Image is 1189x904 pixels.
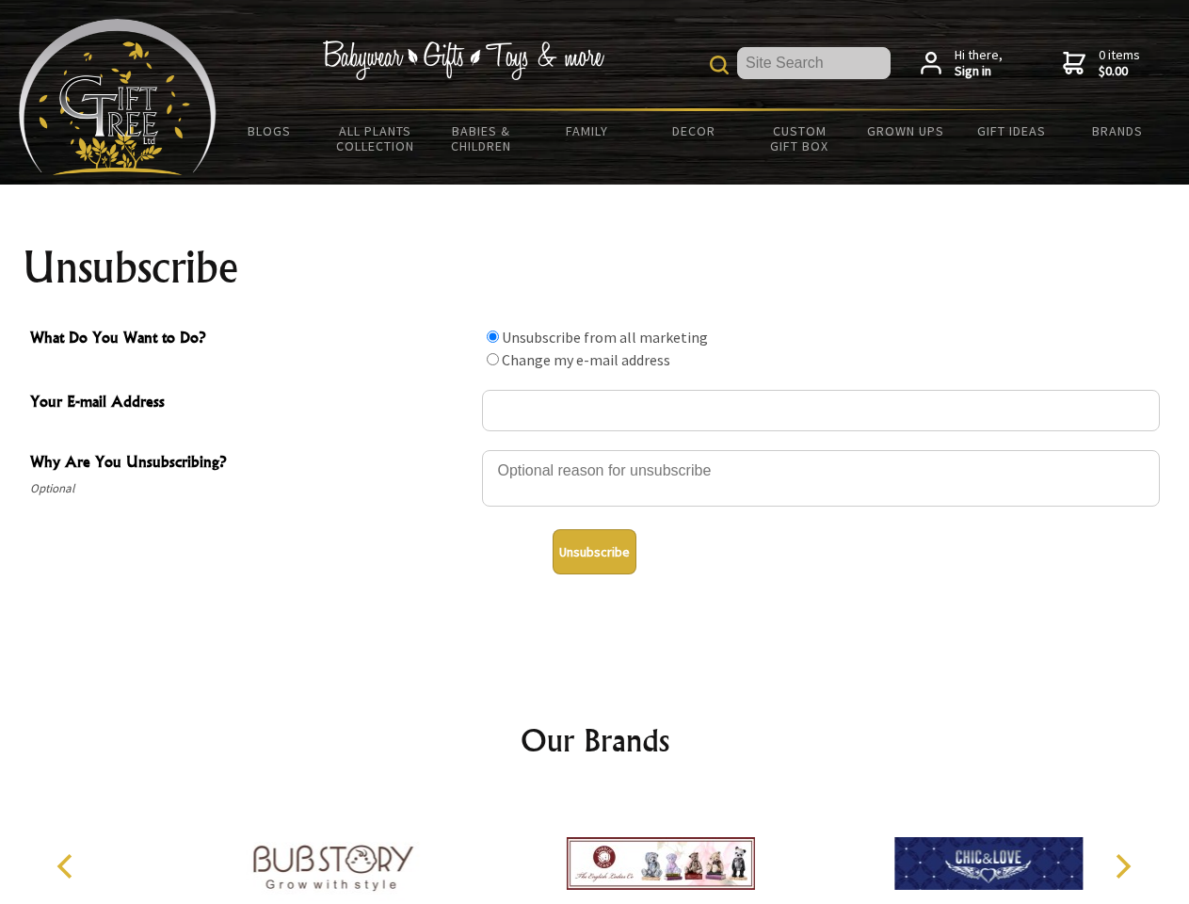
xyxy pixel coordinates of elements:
a: Hi there,Sign in [921,47,1003,80]
input: What Do You Want to Do? [487,353,499,365]
a: Grown Ups [852,111,958,151]
a: 0 items$0.00 [1063,47,1140,80]
input: Site Search [737,47,891,79]
strong: Sign in [955,63,1003,80]
h1: Unsubscribe [23,245,1167,290]
a: Gift Ideas [958,111,1065,151]
button: Previous [47,846,88,887]
label: Unsubscribe from all marketing [502,328,708,347]
a: Decor [640,111,747,151]
a: Family [535,111,641,151]
img: product search [710,56,729,74]
a: Brands [1065,111,1171,151]
span: Optional [30,477,473,500]
a: BLOGS [217,111,323,151]
img: Babywear - Gifts - Toys & more [322,40,604,80]
span: What Do You Want to Do? [30,326,473,353]
span: Hi there, [955,47,1003,80]
h2: Our Brands [38,718,1152,763]
strong: $0.00 [1099,63,1140,80]
a: All Plants Collection [323,111,429,166]
a: Babies & Children [428,111,535,166]
img: Babyware - Gifts - Toys and more... [19,19,217,175]
label: Change my e-mail address [502,350,670,369]
input: What Do You Want to Do? [487,331,499,343]
span: Your E-mail Address [30,390,473,417]
button: Unsubscribe [553,529,636,574]
a: Custom Gift Box [747,111,853,166]
span: Why Are You Unsubscribing? [30,450,473,477]
input: Your E-mail Address [482,390,1160,431]
textarea: Why Are You Unsubscribing? [482,450,1160,507]
button: Next [1101,846,1143,887]
span: 0 items [1099,46,1140,80]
